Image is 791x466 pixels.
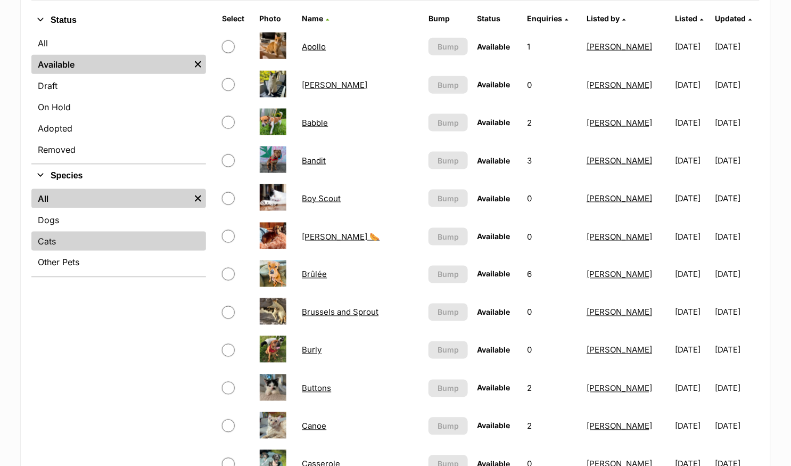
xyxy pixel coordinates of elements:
td: [DATE] [671,332,714,369]
a: [PERSON_NAME] 🌭 [302,232,380,242]
a: [PERSON_NAME] [587,156,652,166]
a: [PERSON_NAME] [587,42,652,52]
th: Bump [424,10,472,27]
a: Burly [302,345,322,355]
button: Bump [429,76,468,94]
a: [PERSON_NAME] [587,307,652,317]
td: [DATE] [715,408,759,445]
span: translation missing: en.admin.listings.index.attributes.enquiries [528,14,563,23]
span: Listed by [587,14,620,23]
td: 2 [523,104,582,141]
div: Species [31,187,206,276]
td: 0 [523,218,582,255]
td: 0 [523,180,582,217]
td: [DATE] [715,180,759,217]
td: [DATE] [715,28,759,65]
a: Other Pets [31,253,206,272]
a: Boy Scout [302,193,341,203]
td: [DATE] [715,218,759,255]
span: Bump [438,231,459,242]
span: Name [302,14,323,23]
span: Bump [438,269,459,280]
a: [PERSON_NAME] [587,345,652,355]
a: All [31,189,190,208]
td: [DATE] [671,256,714,293]
td: [DATE] [671,28,714,65]
button: Bump [429,266,468,283]
span: Bump [438,383,459,394]
button: Bump [429,380,468,397]
a: Brussels and Sprout [302,307,378,317]
a: Name [302,14,329,23]
td: [DATE] [671,218,714,255]
a: Adopted [31,119,206,138]
button: Bump [429,190,468,207]
span: Bump [438,41,459,52]
td: 2 [523,408,582,445]
a: Bandit [302,156,326,166]
td: 1 [523,28,582,65]
td: [DATE] [715,104,759,141]
span: Available [477,118,510,127]
td: [DATE] [671,294,714,331]
td: [DATE] [715,294,759,331]
a: Remove filter [190,189,206,208]
div: Status [31,31,206,163]
span: Available [477,383,510,393]
span: Available [477,194,510,203]
td: 2 [523,370,582,407]
a: Listed [675,14,703,23]
td: 3 [523,142,582,179]
button: Bump [429,38,468,55]
a: Available [31,55,190,74]
a: [PERSON_NAME] [587,193,652,203]
a: [PERSON_NAME] [587,118,652,128]
span: Available [477,346,510,355]
td: 0 [523,332,582,369]
a: Cats [31,232,206,251]
img: Brûlée [260,260,286,287]
a: Canoe [302,421,326,431]
a: Remove filter [190,55,206,74]
a: [PERSON_NAME] [587,421,652,431]
td: [DATE] [715,67,759,103]
td: 0 [523,294,582,331]
td: [DATE] [671,370,714,407]
button: Species [31,169,206,183]
a: [PERSON_NAME] [587,232,652,242]
span: Listed [675,14,697,23]
button: Status [31,13,206,27]
td: [DATE] [715,142,759,179]
a: Dogs [31,210,206,230]
span: Bump [438,117,459,128]
button: Bump [429,304,468,321]
span: Bump [438,307,459,318]
span: Bump [438,421,459,432]
td: [DATE] [671,104,714,141]
button: Bump [429,341,468,359]
button: Bump [429,418,468,435]
a: Brûlée [302,269,327,280]
span: Bump [438,345,459,356]
a: Babble [302,118,328,128]
a: [PERSON_NAME] [587,383,652,394]
button: Bump [429,152,468,169]
td: [DATE] [671,142,714,179]
span: Available [477,421,510,430]
span: Bump [438,193,459,204]
span: Available [477,232,510,241]
td: [DATE] [671,408,714,445]
th: Status [473,10,522,27]
td: [DATE] [715,256,759,293]
th: Photo [256,10,297,27]
span: Bump [438,155,459,166]
a: Apollo [302,42,326,52]
a: Updated [715,14,752,23]
span: Bump [438,79,459,91]
button: Bump [429,114,468,132]
td: [DATE] [715,332,759,369]
a: Draft [31,76,206,95]
a: On Hold [31,97,206,117]
td: [DATE] [671,180,714,217]
a: All [31,34,206,53]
